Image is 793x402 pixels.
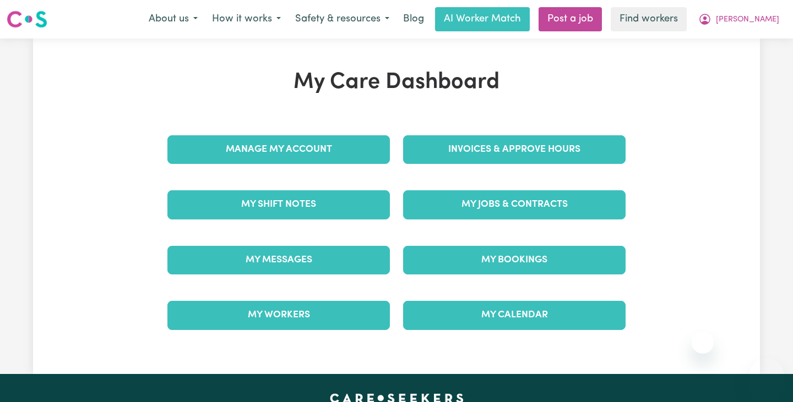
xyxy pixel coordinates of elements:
[691,8,786,31] button: My Account
[7,9,47,29] img: Careseekers logo
[749,358,784,393] iframe: Button to launch messaging window
[167,246,390,274] a: My Messages
[161,69,632,96] h1: My Care Dashboard
[539,7,602,31] a: Post a job
[205,8,288,31] button: How it works
[692,332,714,354] iframe: Close message
[611,7,687,31] a: Find workers
[716,14,779,26] span: [PERSON_NAME]
[167,301,390,329] a: My Workers
[403,190,626,219] a: My Jobs & Contracts
[142,8,205,31] button: About us
[167,135,390,164] a: Manage My Account
[7,7,47,32] a: Careseekers logo
[167,190,390,219] a: My Shift Notes
[397,7,431,31] a: Blog
[403,301,626,329] a: My Calendar
[403,246,626,274] a: My Bookings
[435,7,530,31] a: AI Worker Match
[288,8,397,31] button: Safety & resources
[403,135,626,164] a: Invoices & Approve Hours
